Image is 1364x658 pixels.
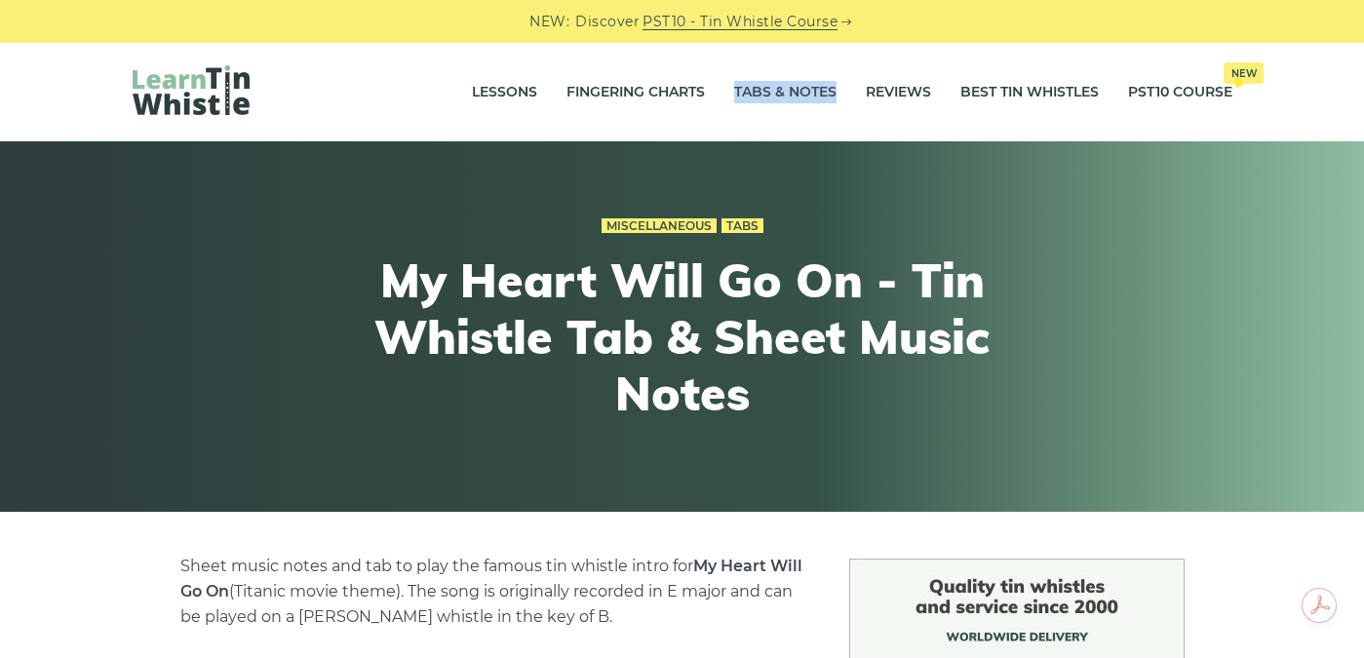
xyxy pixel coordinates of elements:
a: Best Tin Whistles [960,68,1099,117]
a: Fingering Charts [566,68,705,117]
img: LearnTinWhistle.com [133,65,250,115]
a: Tabs [721,218,763,234]
a: Tabs & Notes [734,68,837,117]
a: Reviews [866,68,931,117]
a: Lessons [472,68,537,117]
a: Miscellaneous [602,218,717,234]
span: New [1224,62,1264,84]
a: PST10 CourseNew [1128,68,1232,117]
h1: My Heart Will Go On - Tin Whistle Tab & Sheet Music Notes [324,252,1041,421]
